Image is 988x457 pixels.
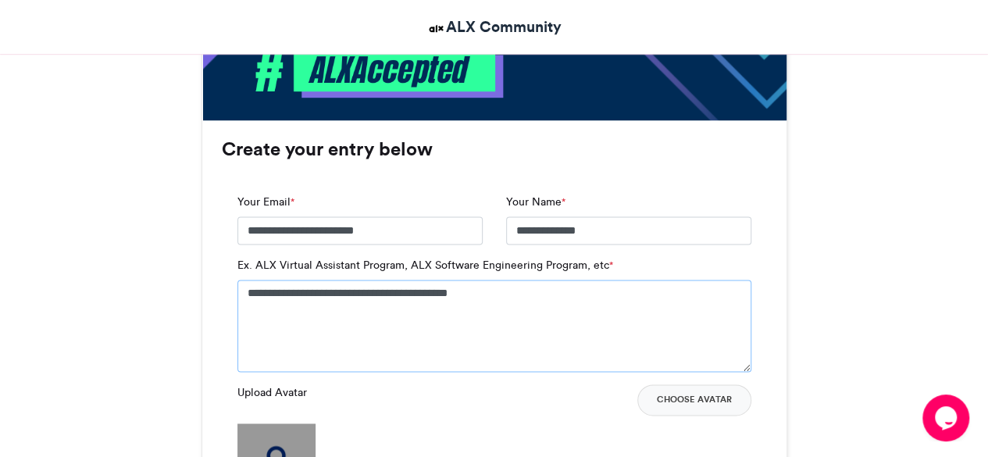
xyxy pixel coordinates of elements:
label: Ex. ALX Virtual Assistant Program, ALX Software Engineering Program, etc [237,257,613,273]
h3: Create your entry below [222,140,767,159]
label: Your Email [237,194,294,210]
a: ALX Community [426,16,562,38]
button: Choose Avatar [637,384,751,416]
iframe: chat widget [922,395,972,441]
label: Upload Avatar [237,384,307,401]
label: Your Name [506,194,565,210]
img: ALX Community [426,19,446,38]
